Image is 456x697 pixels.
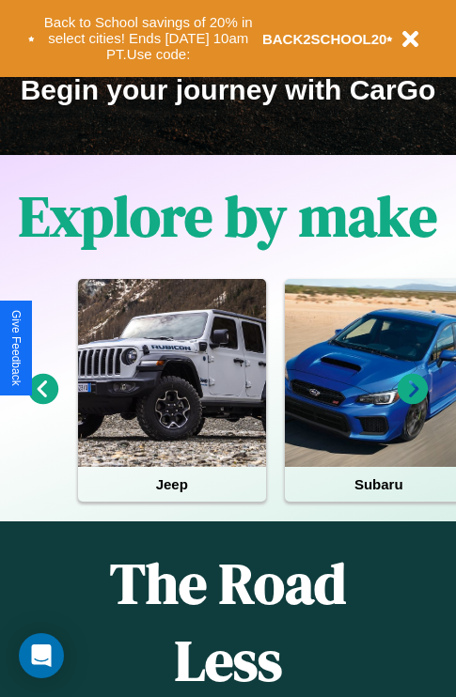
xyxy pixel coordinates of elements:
div: Give Feedback [9,310,23,386]
h1: Explore by make [19,178,437,255]
div: Open Intercom Messenger [19,633,64,678]
b: BACK2SCHOOL20 [262,31,387,47]
h4: Jeep [78,467,266,502]
button: Back to School savings of 20% in select cities! Ends [DATE] 10am PT.Use code: [35,9,262,68]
